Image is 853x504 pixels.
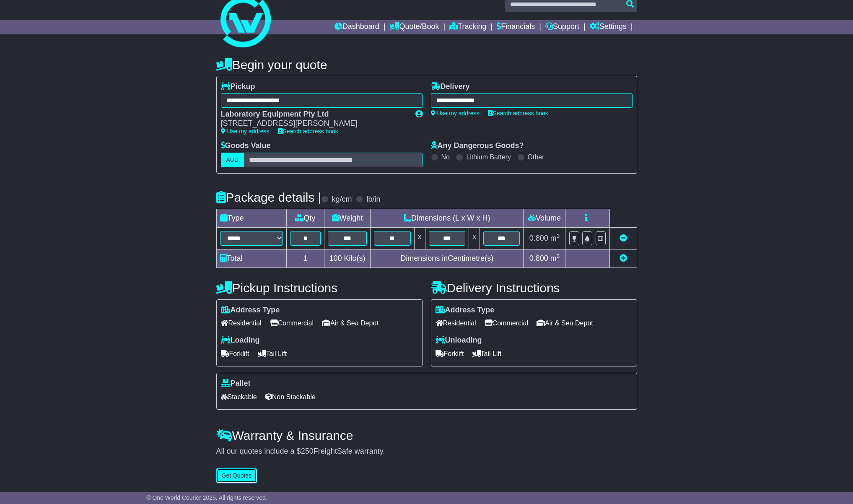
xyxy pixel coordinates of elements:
td: 1 [286,249,324,268]
h4: Delivery Instructions [431,281,637,295]
td: x [469,227,480,249]
label: Address Type [221,306,280,315]
a: Search address book [278,128,338,135]
td: Type [216,209,286,227]
span: Stackable [221,390,257,403]
label: Pickup [221,82,255,91]
span: m [550,234,560,242]
span: 0.800 [529,234,548,242]
div: Laboratory Equipment Pty Ltd [221,110,407,119]
label: Delivery [431,82,470,91]
span: 250 [301,447,314,455]
td: Qty [286,209,324,227]
span: 0.800 [529,254,548,262]
a: Quote/Book [389,20,439,34]
label: AUD [221,153,244,167]
label: Loading [221,336,260,345]
sup: 3 [557,253,560,259]
span: Tail Lift [258,347,287,360]
span: Forklift [221,347,249,360]
a: Support [545,20,579,34]
label: Unloading [436,336,482,345]
a: Use my address [431,110,480,117]
h4: Pickup Instructions [216,281,423,295]
td: x [414,227,425,249]
td: Weight [324,209,371,227]
h4: Begin your quote [216,58,637,72]
a: Add new item [620,254,627,262]
a: Financials [497,20,535,34]
span: © One World Courier 2025. All rights reserved. [146,494,267,501]
span: Non Stackable [265,390,316,403]
span: Air & Sea Depot [537,317,593,330]
a: Search address book [488,110,548,117]
div: [STREET_ADDRESS][PERSON_NAME] [221,119,407,128]
td: Dimensions (L x W x H) [371,209,524,227]
label: Goods Value [221,141,271,151]
span: Air & Sea Depot [322,317,379,330]
span: Residential [221,317,262,330]
span: 100 [329,254,342,262]
a: Use my address [221,128,270,135]
a: Tracking [449,20,486,34]
a: Remove this item [620,234,627,242]
button: Get Quotes [216,468,257,483]
span: Tail Lift [472,347,502,360]
label: Address Type [436,306,495,315]
label: No [441,153,450,161]
span: Forklift [436,347,464,360]
label: Any Dangerous Goods? [431,141,524,151]
label: Lithium Battery [466,153,511,161]
label: Other [528,153,544,161]
td: Dimensions in Centimetre(s) [371,249,524,268]
div: All our quotes include a $ FreightSafe warranty. [216,447,637,456]
td: Volume [524,209,565,227]
label: lb/in [366,195,380,204]
a: Settings [590,20,627,34]
h4: Warranty & Insurance [216,429,637,442]
h4: Package details | [216,190,321,204]
span: m [550,254,560,262]
label: Pallet [221,379,251,388]
sup: 3 [557,233,560,239]
label: kg/cm [332,195,352,204]
span: Commercial [270,317,314,330]
span: Commercial [485,317,528,330]
span: Residential [436,317,476,330]
td: Kilo(s) [324,249,371,268]
a: Dashboard [334,20,379,34]
td: Total [216,249,286,268]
